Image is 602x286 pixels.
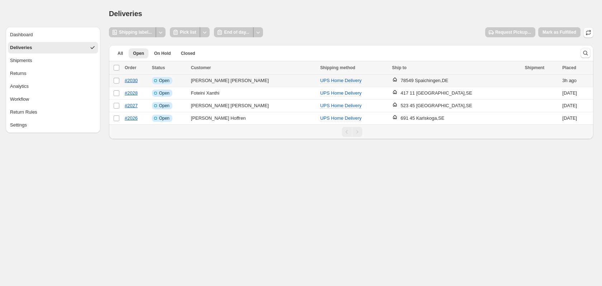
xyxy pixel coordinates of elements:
td: [PERSON_NAME] [PERSON_NAME] [189,75,318,87]
button: Search and filter results [580,48,591,58]
time: Sunday, September 28, 2025 at 4:44:38 PM [562,115,577,121]
a: #2026 [125,115,138,121]
button: UPS Home Delivery [316,100,366,111]
span: Status [152,65,165,70]
span: Analytics [10,83,29,90]
span: Returns [10,70,27,77]
span: Return Rules [10,109,37,116]
span: Open [159,78,169,84]
span: UPS Home Delivery [320,115,362,121]
button: Returns [8,68,98,79]
button: Shipments [8,55,98,66]
span: On Hold [154,51,171,56]
span: Open [159,115,169,121]
a: #2028 [125,90,138,96]
span: Open [133,51,144,56]
div: 78549 Spaichingen , DE [401,77,448,84]
span: Open [159,90,169,96]
div: 417 11 [GEOGRAPHIC_DATA] , SE [401,90,472,97]
span: Customer [191,65,211,70]
span: Deliveries [109,10,142,18]
td: [PERSON_NAME] Hoffren [189,112,318,125]
span: Ship to [392,65,407,70]
span: UPS Home Delivery [320,103,362,108]
button: UPS Home Delivery [316,75,366,86]
button: UPS Home Delivery [316,87,366,99]
time: Monday, September 29, 2025 at 2:27:07 PM [562,90,577,96]
span: Closed [181,51,195,56]
button: Deliveries [8,42,98,53]
span: Shipments [10,57,32,64]
button: Return Rules [8,106,98,118]
nav: Pagination [109,124,593,139]
button: UPS Home Delivery [316,113,366,124]
span: Settings [10,121,27,129]
a: #2027 [125,103,138,108]
button: Analytics [8,81,98,92]
span: Deliveries [10,44,32,51]
button: Settings [8,119,98,131]
span: Placed [562,65,576,70]
div: 691 45 Karlskoga , SE [401,115,444,122]
span: Dashboard [10,31,33,38]
span: Shipment [525,65,545,70]
span: UPS Home Delivery [320,78,362,83]
span: Open [159,103,169,109]
td: Foteini Xanthi [189,87,318,100]
span: Workflow [10,96,29,103]
button: Dashboard [8,29,98,40]
span: UPS Home Delivery [320,90,362,96]
time: Tuesday, September 30, 2025 at 2:37:01 PM [562,78,567,83]
span: Order [125,65,137,70]
span: Shipping method [320,65,355,70]
button: Workflow [8,94,98,105]
a: #2030 [125,78,138,83]
td: ago [560,75,593,87]
time: Sunday, September 28, 2025 at 4:48:12 PM [562,103,577,108]
div: 523 45 [GEOGRAPHIC_DATA] , SE [401,102,472,109]
span: All [118,51,123,56]
td: [PERSON_NAME] [PERSON_NAME] [189,100,318,112]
